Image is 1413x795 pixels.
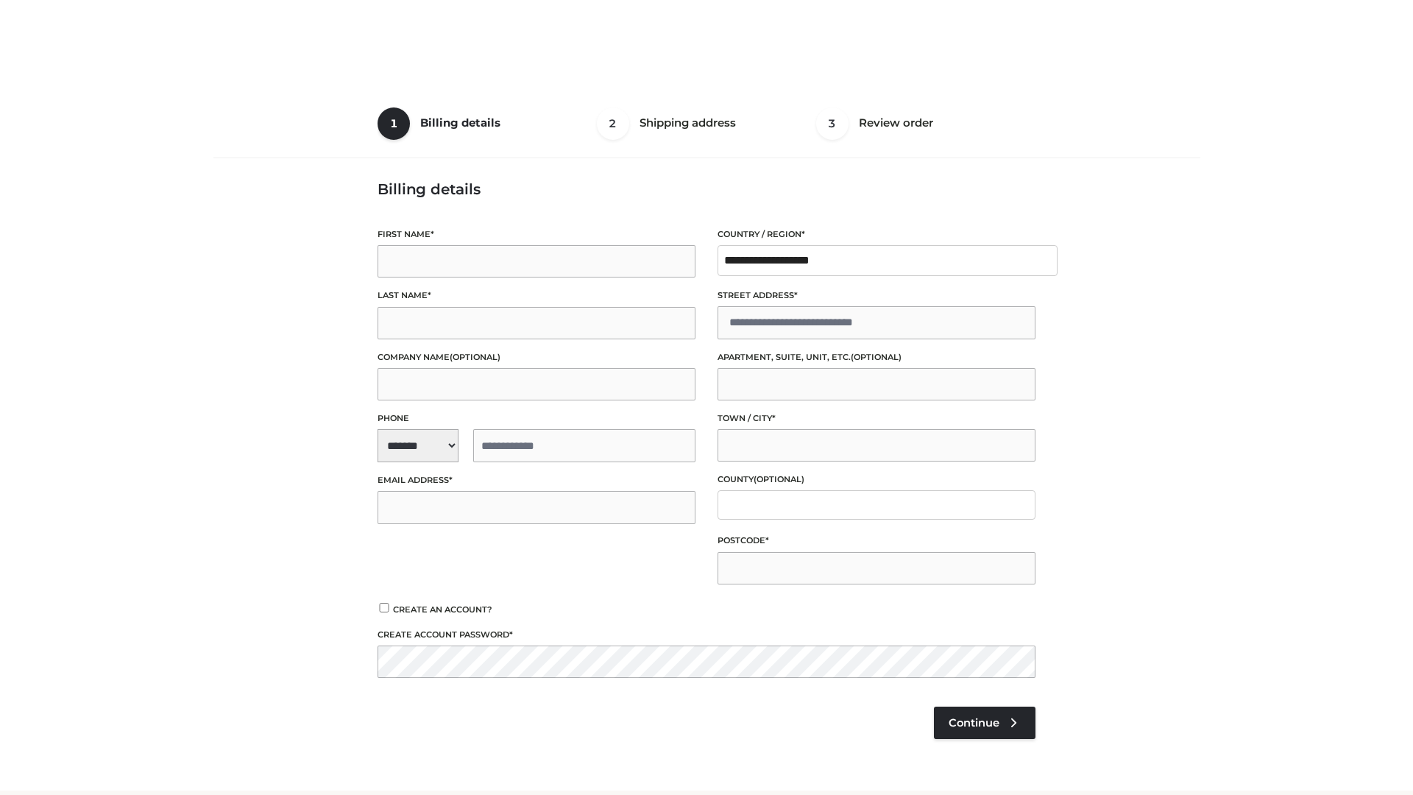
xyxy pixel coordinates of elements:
span: (optional) [754,474,804,484]
label: Street address [718,289,1035,303]
label: Phone [378,411,695,425]
label: Apartment, suite, unit, etc. [718,350,1035,364]
span: 2 [597,107,629,140]
label: Last name [378,289,695,303]
span: 3 [816,107,849,140]
input: Create an account? [378,603,391,612]
span: (optional) [851,352,902,362]
label: Postcode [718,534,1035,548]
span: (optional) [450,352,500,362]
label: Town / City [718,411,1035,425]
a: Continue [934,707,1035,739]
label: County [718,473,1035,487]
span: Create an account? [393,604,492,615]
h3: Billing details [378,180,1035,198]
label: Company name [378,350,695,364]
label: Country / Region [718,227,1035,241]
label: Email address [378,473,695,487]
label: Create account password [378,628,1035,642]
span: Review order [859,116,933,130]
span: Billing details [420,116,500,130]
span: 1 [378,107,410,140]
label: First name [378,227,695,241]
span: Continue [949,716,999,729]
span: Shipping address [640,116,736,130]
